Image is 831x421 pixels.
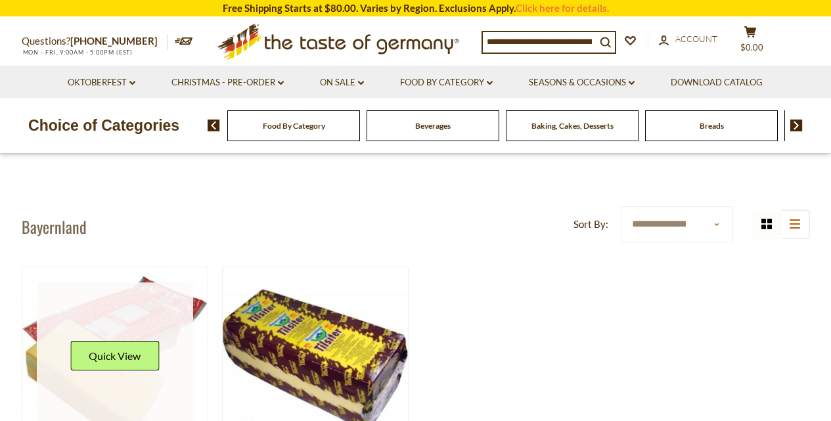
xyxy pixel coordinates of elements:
span: $0.00 [740,42,763,53]
a: Breads [700,121,724,131]
a: Baking, Cakes, Desserts [531,121,614,131]
img: next arrow [790,120,803,131]
span: Account [675,33,717,44]
a: On Sale [320,76,364,90]
a: Click here for details. [516,2,609,14]
p: Questions? [22,33,168,50]
a: Food By Category [263,121,325,131]
a: [PHONE_NUMBER] [70,35,158,47]
a: Download Catalog [671,76,763,90]
label: Sort By: [573,216,608,233]
h1: Bayernland [22,217,87,236]
a: Beverages [415,121,451,131]
a: Food By Category [400,76,493,90]
button: Quick View [70,341,159,370]
span: MON - FRI, 9:00AM - 5:00PM (EST) [22,49,133,56]
a: Oktoberfest [68,76,135,90]
a: Seasons & Occasions [529,76,635,90]
a: Christmas - PRE-ORDER [171,76,284,90]
a: Account [659,32,717,47]
img: previous arrow [208,120,220,131]
button: $0.00 [731,26,771,58]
